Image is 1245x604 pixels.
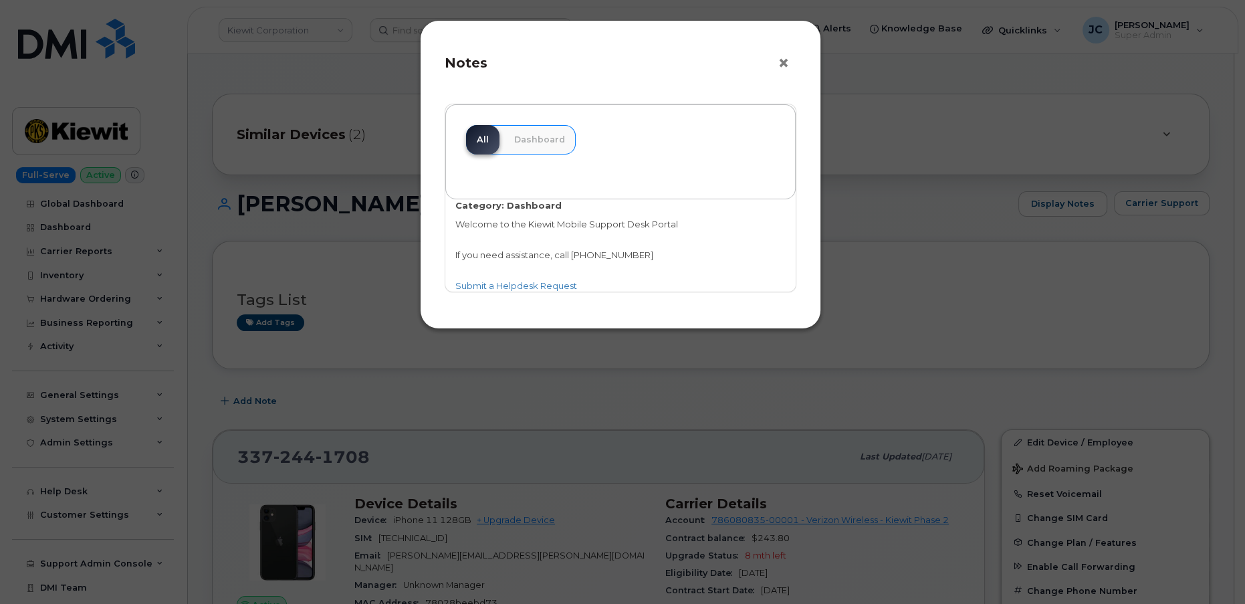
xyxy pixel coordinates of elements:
[455,280,577,291] a: Submit a Helpdesk Request
[455,200,562,211] strong: Category: Dashboard
[455,249,786,262] p: If you need assistance, call [PHONE_NUMBER]
[445,55,796,71] h4: Notes
[503,125,576,155] a: Dashboard
[455,218,786,231] p: Welcome to the Kiewit Mobile Support Desk Portal
[778,54,796,74] button: ×
[1187,546,1235,594] iframe: Messenger Launcher
[466,125,499,155] a: All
